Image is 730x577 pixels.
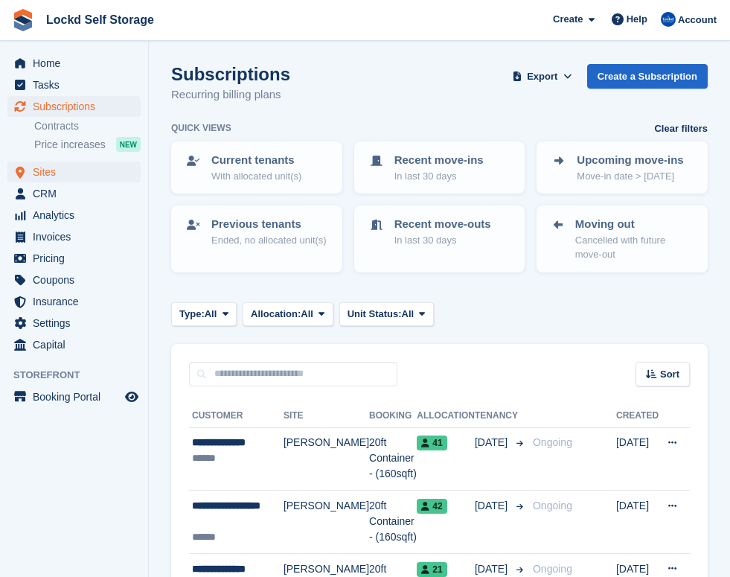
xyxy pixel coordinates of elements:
h1: Subscriptions [171,64,290,84]
span: Price increases [34,138,106,152]
a: Clear filters [654,121,708,136]
span: Sites [33,162,122,182]
span: All [402,307,414,322]
span: Booking Portal [33,386,122,407]
a: menu [7,162,141,182]
th: Allocation [417,404,475,428]
img: stora-icon-8386f47178a22dfd0bd8f6a31ec36ba5ce8667c1dd55bd0f319d3a0aa187defe.svg [12,9,34,31]
p: Moving out [575,216,694,233]
p: In last 30 days [394,233,491,248]
span: [DATE] [475,435,510,450]
td: 20ft Container - (160sqft) [369,491,417,554]
span: 41 [417,436,446,450]
a: Contracts [34,119,141,133]
span: Help [627,12,647,27]
p: Move-in date > [DATE] [577,169,683,184]
td: [PERSON_NAME] [284,491,369,554]
a: menu [7,313,141,334]
a: menu [7,291,141,312]
p: In last 30 days [394,169,484,184]
a: menu [7,205,141,226]
span: [DATE] [475,498,510,514]
p: Ended, no allocated unit(s) [211,233,327,248]
td: [PERSON_NAME] [284,427,369,491]
span: Allocation: [251,307,301,322]
h6: Quick views [171,121,231,135]
a: menu [7,74,141,95]
span: Insurance [33,291,122,312]
span: Subscriptions [33,96,122,117]
a: menu [7,53,141,74]
th: Customer [189,404,284,428]
a: menu [7,183,141,204]
p: Previous tenants [211,216,327,233]
span: All [301,307,313,322]
span: Unit Status: [348,307,402,322]
button: Unit Status: All [339,302,434,327]
a: menu [7,334,141,355]
span: Capital [33,334,122,355]
span: Settings [33,313,122,334]
a: Previous tenants Ended, no allocated unit(s) [173,207,341,256]
a: Upcoming move-ins Move-in date > [DATE] [538,143,706,192]
p: Recent move-outs [394,216,491,233]
a: Preview store [123,388,141,406]
a: Moving out Cancelled with future move-out [538,207,706,271]
span: 21 [417,562,446,577]
div: NEW [116,137,141,152]
span: Ongoing [533,436,572,448]
a: Current tenants With allocated unit(s) [173,143,341,192]
span: Home [33,53,122,74]
p: Upcoming move-ins [577,152,683,169]
button: Allocation: All [243,302,333,327]
td: [DATE] [616,491,659,554]
a: Create a Subscription [587,64,708,89]
a: menu [7,270,141,290]
span: Analytics [33,205,122,226]
a: menu [7,386,141,407]
a: Price increases NEW [34,136,141,153]
p: Recurring billing plans [171,86,290,103]
button: Export [510,64,575,89]
span: Coupons [33,270,122,290]
span: Storefront [13,368,148,383]
span: Sort [660,367,679,382]
th: Booking [369,404,417,428]
span: Create [553,12,583,27]
a: Recent move-outs In last 30 days [356,207,524,256]
td: [DATE] [616,427,659,491]
p: Recent move-ins [394,152,484,169]
td: 20ft Container - (160sqft) [369,427,417,491]
button: Type: All [171,302,237,327]
a: menu [7,248,141,269]
p: Cancelled with future move-out [575,233,694,262]
span: Type: [179,307,205,322]
span: [DATE] [475,561,510,577]
th: Tenancy [475,404,527,428]
span: CRM [33,183,122,204]
span: 42 [417,499,446,514]
span: Ongoing [533,563,572,575]
a: menu [7,226,141,247]
span: Export [527,69,557,84]
p: With allocated unit(s) [211,169,301,184]
span: Account [678,13,717,28]
a: menu [7,96,141,117]
a: Lockd Self Storage [40,7,160,32]
span: Pricing [33,248,122,269]
img: Jonny Bleach [661,12,676,27]
th: Created [616,404,659,428]
span: Tasks [33,74,122,95]
th: Site [284,404,369,428]
a: Recent move-ins In last 30 days [356,143,524,192]
span: Ongoing [533,500,572,511]
span: All [205,307,217,322]
p: Current tenants [211,152,301,169]
span: Invoices [33,226,122,247]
